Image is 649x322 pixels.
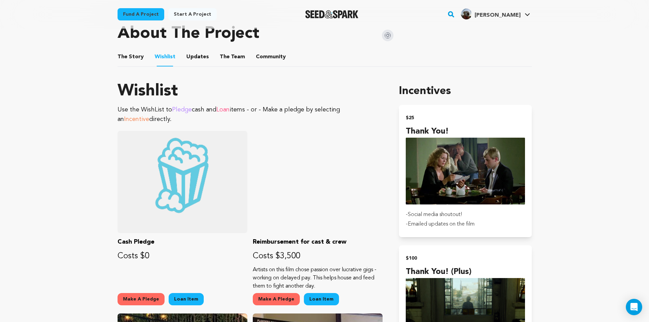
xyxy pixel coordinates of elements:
[253,237,383,247] p: Reimbursement for cast & crew
[461,9,521,19] div: Toby L.'s Profile
[220,53,230,61] span: The
[253,251,383,262] p: Costs $3,500
[475,13,521,18] span: [PERSON_NAME]
[406,138,525,204] img: incentive
[406,125,525,138] h4: Thank you!
[305,10,359,18] a: Seed&Spark Homepage
[406,113,525,123] h2: $25
[118,26,259,42] h1: About The Project
[169,293,204,305] button: Loan Item
[253,293,300,305] button: Make A Pledge
[155,53,175,61] span: Wishlist
[216,107,230,113] span: Loan
[118,53,127,61] span: The
[118,293,165,305] button: Make A Pledge
[118,251,247,262] p: Costs $0
[460,7,531,19] a: Toby L.'s Profile
[460,7,531,21] span: Toby L.'s Profile
[118,105,383,124] p: Use the WishList to cash and items - or - Make a pledge by selecting an directly.
[305,10,359,18] img: Seed&Spark Logo Dark Mode
[118,83,383,99] h1: Wishlist
[399,83,531,99] h1: Incentives
[304,293,339,305] button: Loan Item
[626,299,642,315] div: Open Intercom Messenger
[186,53,209,61] span: Updates
[220,53,245,61] span: Team
[406,219,525,229] p: -Emailed updates on the film
[256,53,286,61] span: Community
[399,105,531,237] button: $25 Thank you! incentive -Social media shoutout!-Emailed updates on the film
[118,237,247,247] p: Cash Pledge
[118,8,164,20] a: Fund a project
[406,254,525,263] h2: $100
[124,116,149,122] span: Incentive
[253,266,383,290] p: Artists on this film chose passion over lucrative gigs - working on delayed pay. This helps house...
[406,266,525,278] h4: Thank you! (Plus)
[172,107,192,113] span: Pledge
[118,53,144,61] span: Story
[461,9,472,19] img: e0b430f497a211be.jpg
[168,8,217,20] a: Start a project
[382,30,393,41] img: Seed&Spark Instagram Icon
[406,210,525,219] p: -Social media shoutout!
